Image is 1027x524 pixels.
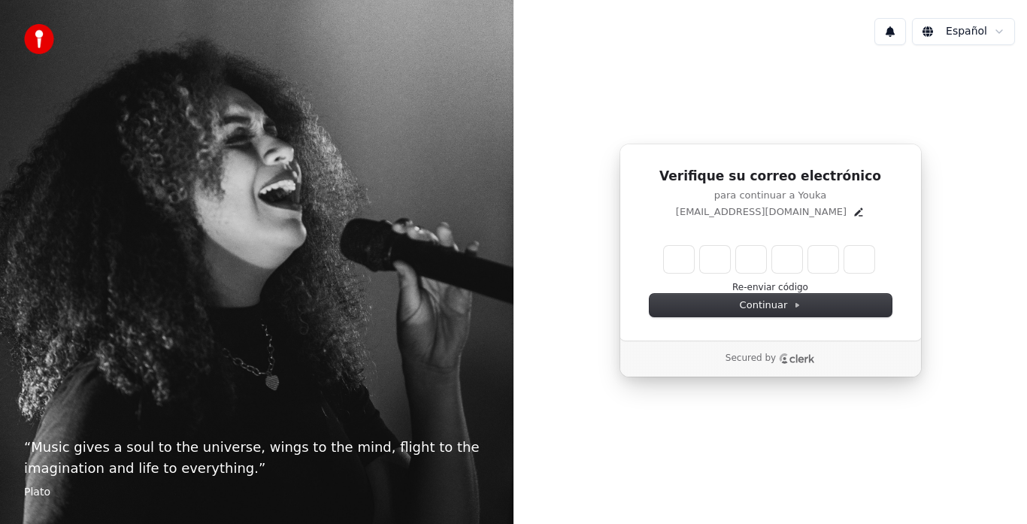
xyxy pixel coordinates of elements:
[24,437,489,479] p: “ Music gives a soul to the universe, wings to the mind, flight to the imagination and life to ev...
[808,246,838,273] input: Digit 5
[740,298,801,312] span: Continuar
[650,294,892,317] button: Continuar
[772,246,802,273] input: Digit 4
[779,353,815,364] a: Clerk logo
[732,282,808,294] button: Re-enviar código
[726,353,776,365] p: Secured by
[661,243,877,276] div: Verification code input
[700,246,730,273] input: Digit 2
[664,246,694,273] input: Enter verification code. Digit 1
[736,246,766,273] input: Digit 3
[650,168,892,186] h1: Verifique su correo electrónico
[844,246,874,273] input: Digit 6
[24,24,54,54] img: youka
[676,205,847,219] p: [EMAIL_ADDRESS][DOMAIN_NAME]
[650,189,892,202] p: para continuar a Youka
[24,485,489,500] footer: Plato
[853,206,865,218] button: Edit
